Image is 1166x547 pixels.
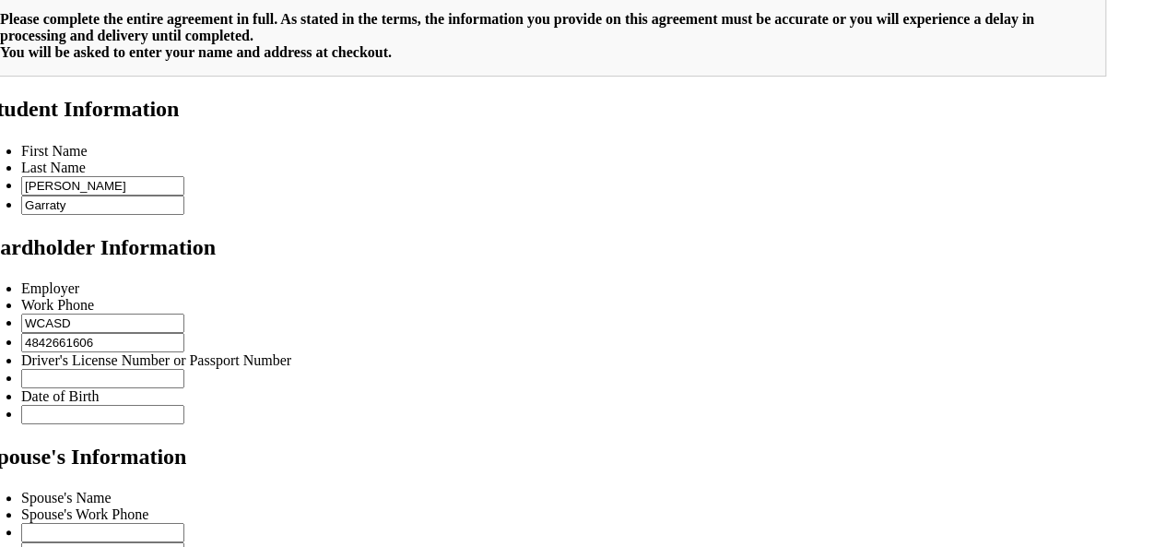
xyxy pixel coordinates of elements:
[21,388,997,405] li: Date of Birth
[21,280,1106,297] li: Employer
[21,506,1106,523] li: Spouse's Work Phone
[153,4,203,24] input: Page
[536,5,667,24] select: Zoom
[21,490,1106,506] li: Spouse's Name
[21,160,1106,176] li: Last Name
[21,352,997,369] li: Driver's License Number or Passport Number
[21,297,1106,314] li: Work Phone
[21,143,1106,160] li: First Name
[203,5,230,25] span: of 2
